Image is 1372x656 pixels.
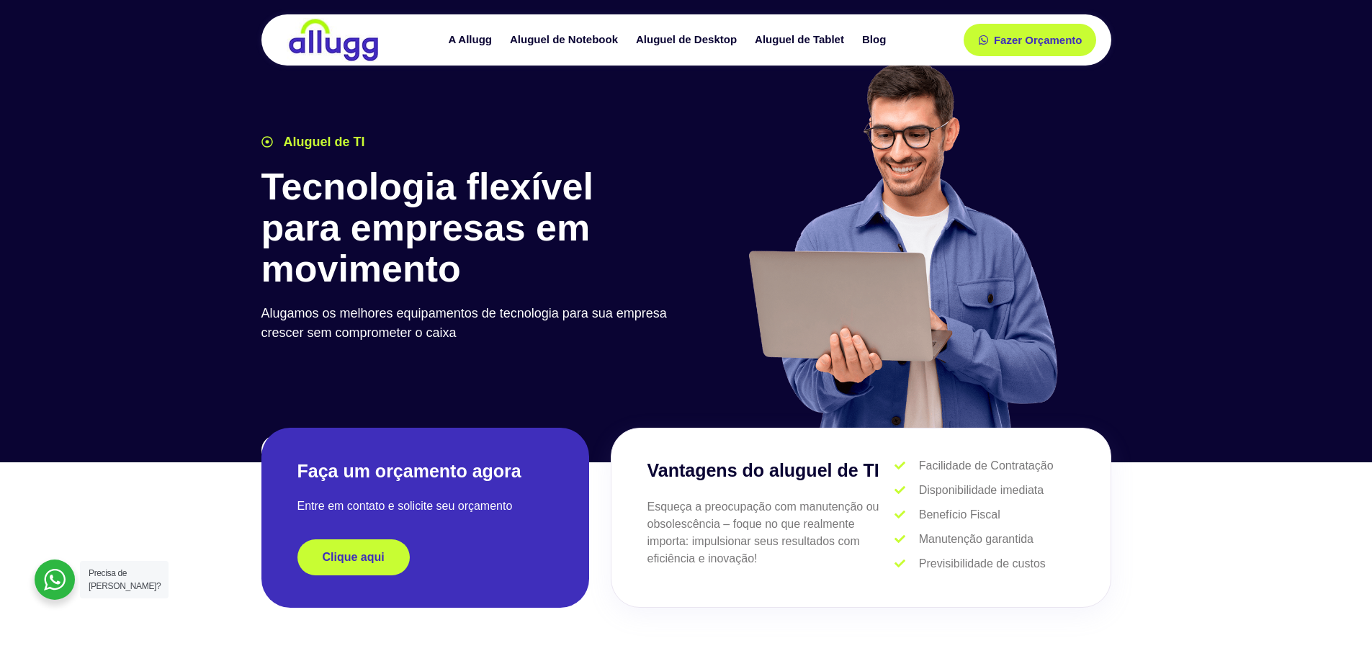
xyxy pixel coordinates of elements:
img: aluguel de ti para startups [743,60,1061,428]
img: locação de TI é Allugg [287,18,380,62]
p: Alugamos os melhores equipamentos de tecnologia para sua empresa crescer sem comprometer o caixa [261,304,679,343]
span: Aluguel de TI [280,132,365,152]
span: Disponibilidade imediata [915,482,1044,499]
h3: Vantagens do aluguel de TI [647,457,895,485]
a: Aluguel de Desktop [629,27,748,53]
span: Manutenção garantida [915,531,1034,548]
span: Precisa de [PERSON_NAME]? [89,568,161,591]
p: Esqueça a preocupação com manutenção ou obsolescência – foque no que realmente importa: impulsion... [647,498,895,567]
span: Previsibilidade de custos [915,555,1046,572]
span: Clique aqui [323,552,385,563]
a: Blog [855,27,897,53]
h2: Faça um orçamento agora [297,459,553,483]
p: Entre em contato e solicite seu orçamento [297,498,553,515]
h1: Tecnologia flexível para empresas em movimento [261,166,679,290]
a: Aluguel de Notebook [503,27,629,53]
a: A Allugg [441,27,503,53]
span: Benefício Fiscal [915,506,1000,524]
a: Clique aqui [297,539,410,575]
a: Fazer Orçamento [964,24,1097,56]
a: Aluguel de Tablet [748,27,855,53]
span: Fazer Orçamento [994,35,1082,45]
span: Facilidade de Contratação [915,457,1054,475]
